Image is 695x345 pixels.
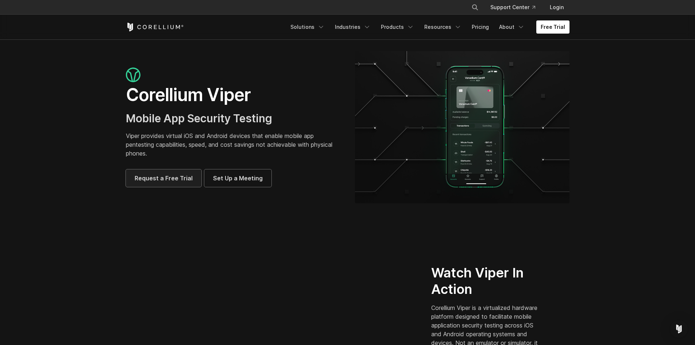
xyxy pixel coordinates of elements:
a: Corellium Home [126,23,184,31]
a: Pricing [467,20,493,34]
a: Request a Free Trial [126,169,201,187]
span: Request a Free Trial [135,174,193,183]
div: Navigation Menu [286,20,569,34]
h1: Corellium Viper [126,84,340,106]
img: viper_hero [355,51,569,203]
button: Search [468,1,482,14]
img: viper_icon_large [126,68,140,83]
a: About [495,20,529,34]
p: Viper provides virtual iOS and Android devices that enable mobile app pentesting capabilities, sp... [126,131,340,158]
div: Navigation Menu [463,1,569,14]
a: Free Trial [536,20,569,34]
h2: Watch Viper In Action [431,265,542,298]
a: Products [377,20,418,34]
a: Login [544,1,569,14]
a: Set Up a Meeting [204,169,271,187]
a: Support Center [484,1,541,14]
div: Open Intercom Messenger [670,320,688,338]
a: Solutions [286,20,329,34]
a: Resources [420,20,466,34]
span: Mobile App Security Testing [126,112,272,125]
a: Industries [331,20,375,34]
span: Set Up a Meeting [213,174,263,183]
